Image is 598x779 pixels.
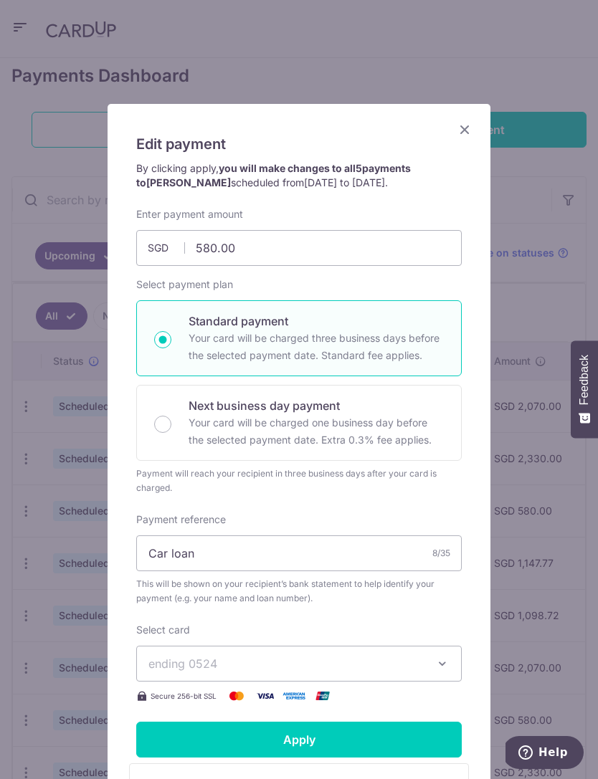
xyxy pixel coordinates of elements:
[304,176,385,188] span: [DATE] to [DATE]
[571,340,598,438] button: Feedback - Show survey
[146,176,231,188] span: [PERSON_NAME]
[151,690,217,702] span: Secure 256-bit SSL
[578,355,591,405] span: Feedback
[148,241,185,255] span: SGD
[136,646,462,682] button: ending 0524
[189,312,444,330] p: Standard payment
[506,736,584,772] iframe: Opens a widget where you can find more information
[308,687,337,704] img: UnionPay
[136,162,411,188] strong: you will make changes to all payments to
[136,577,462,606] span: This will be shown on your recipient’s bank statement to help identify your payment (e.g. your na...
[136,133,462,156] h5: Edit payment
[189,397,444,414] p: Next business day payment
[432,546,450,560] div: 8/35
[189,330,444,364] p: Your card will be charged three business days before the selected payment date. Standard fee appl...
[136,161,462,190] p: By clicking apply, scheduled from .
[280,687,308,704] img: American Express
[136,722,462,758] input: Apply
[456,121,473,138] button: Close
[251,687,280,704] img: Visa
[136,230,462,266] input: 0.00
[136,207,243,221] label: Enter payment amount
[136,467,462,495] div: Payment will reach your recipient in three business days after your card is charged.
[189,414,444,449] p: Your card will be charged one business day before the selected payment date. Extra 0.3% fee applies.
[356,162,362,174] span: 5
[136,623,190,637] label: Select card
[222,687,251,704] img: Mastercard
[136,512,226,527] label: Payment reference
[136,277,233,292] label: Select payment plan
[148,656,217,671] span: ending 0524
